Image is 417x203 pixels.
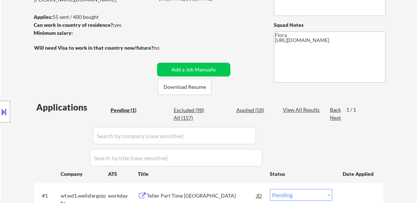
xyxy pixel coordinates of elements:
[34,22,114,28] strong: Can work in country of residence?:
[346,106,363,113] div: 1 / 1
[256,189,263,202] div: JD
[42,192,55,199] div: #1
[270,167,332,180] div: Status
[147,192,256,199] div: Teller Part Time [GEOGRAPHIC_DATA]
[34,13,154,21] div: 55 sent / 400 bought
[34,14,53,20] strong: Applies:
[34,21,152,29] div: yes
[274,21,385,29] div: Squad Notes
[108,192,138,199] div: workday
[173,114,210,121] div: All (157)
[330,106,342,113] div: Back
[330,114,342,121] div: Next
[343,170,375,178] div: Date Applied
[154,44,174,51] div: no
[138,170,263,178] div: Title
[34,30,73,36] strong: Minimum salary:
[236,107,273,114] div: Applied (58)
[158,79,211,95] button: Download Resume
[90,149,262,166] input: Search by title (case sensitive)
[173,107,210,114] div: Excluded (98)
[93,127,256,144] input: Search by company (case sensitive)
[157,63,230,76] button: Add a Job Manually
[283,106,322,113] div: View All Results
